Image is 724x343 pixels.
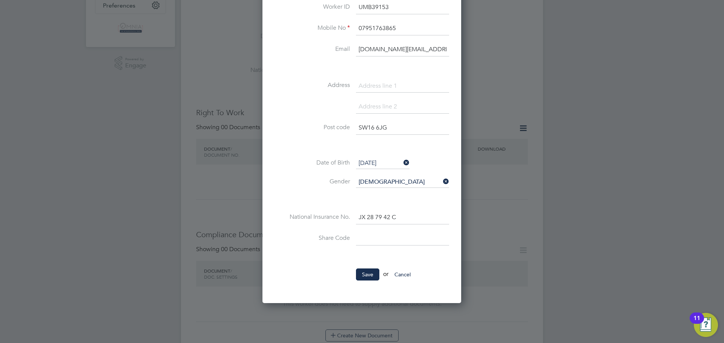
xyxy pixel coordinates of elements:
[275,234,350,242] label: Share Code
[275,178,350,186] label: Gender
[388,268,417,280] button: Cancel
[275,268,449,288] li: or
[275,213,350,221] label: National Insurance No.
[275,24,350,32] label: Mobile No
[356,100,449,114] input: Address line 2
[694,313,718,337] button: Open Resource Center, 11 new notifications
[356,79,449,93] input: Address line 1
[693,318,700,328] div: 11
[275,81,350,89] label: Address
[275,159,350,167] label: Date of Birth
[356,268,379,280] button: Save
[275,123,350,131] label: Post code
[356,177,449,188] input: Select one
[275,45,350,53] label: Email
[275,3,350,11] label: Worker ID
[356,158,410,169] input: Select one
